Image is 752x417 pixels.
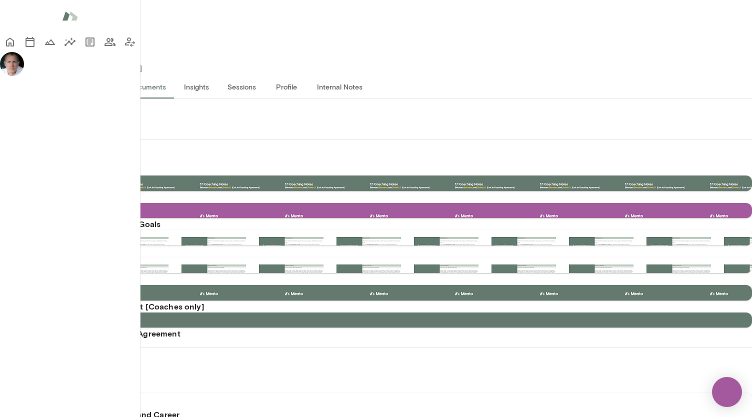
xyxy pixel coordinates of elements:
[120,32,140,52] button: Client app
[20,32,40,52] button: Sessions
[40,32,60,52] button: Growth Plan
[20,191,752,203] h6: 1:1 Coaching Notes
[174,74,219,98] button: Insights
[80,32,100,52] button: Documents
[100,32,120,52] button: Members
[309,74,370,98] button: Internal Notes
[20,300,752,312] h6: Chemistry Call Self-Assessment [Coaches only]
[62,6,78,25] img: Mento
[219,74,264,98] button: Sessions
[20,327,752,339] h6: Coaching Kick-Off | Coaching Agreement
[264,74,309,98] button: Profile
[60,32,80,52] button: Insights
[20,218,752,230] h6: 7 Questions to Achieving Your Goals
[121,74,174,98] button: Documents
[20,245,752,257] h6: Accomplishment Tracker
[20,273,752,285] h6: Beliefs Exercise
